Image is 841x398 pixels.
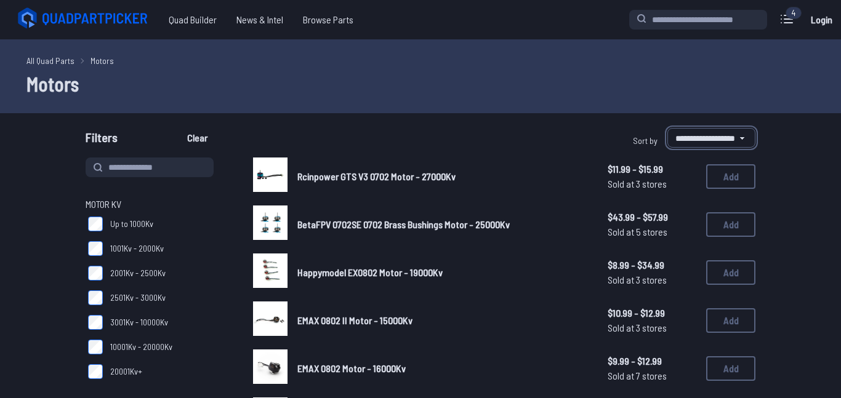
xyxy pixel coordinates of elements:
span: EMAX 0802 II Motor - 15000Kv [297,314,412,326]
div: 4 [786,7,802,19]
img: image [253,349,288,384]
a: All Quad Parts [26,54,74,67]
a: image [253,253,288,292]
span: $8.99 - $34.99 [608,258,696,273]
img: image [253,205,288,240]
span: Sold at 7 stores [608,368,696,383]
a: News & Intel [227,7,293,32]
a: EMAX 0802 Motor - 16000Kv [297,361,588,376]
span: $43.99 - $57.99 [608,210,696,225]
button: Add [706,356,755,381]
span: Filters [86,128,118,153]
input: 10001Kv - 20000Kv [88,340,103,354]
span: $11.99 - $15.99 [608,162,696,177]
span: Happymodel EX0802 Motor - 19000Kv [297,266,443,278]
span: Rcinpower GTS V3 0702 Motor - 27000Kv [297,170,456,182]
button: Add [706,260,755,285]
a: image [253,205,288,244]
span: $10.99 - $12.99 [608,306,696,320]
h1: Motors [26,69,815,98]
span: 1001Kv - 2000Kv [110,242,164,255]
img: image [253,301,288,336]
a: image [253,301,288,340]
a: image [253,157,288,196]
input: 2501Kv - 3000Kv [88,290,103,305]
img: image [253,157,288,192]
a: Browse Parts [293,7,363,32]
a: Quad Builder [159,7,227,32]
span: BetaFPV 0702SE 0702 Brass Bushings Motor - 25000Kv [297,218,510,230]
select: Sort by [667,128,755,148]
span: 10001Kv - 20000Kv [110,341,172,353]
a: BetaFPV 0702SE 0702 Brass Bushings Motor - 25000Kv [297,217,588,232]
button: Add [706,212,755,237]
a: image [253,349,288,388]
span: Up to 1000Kv [110,218,153,230]
a: Rcinpower GTS V3 0702 Motor - 27000Kv [297,169,588,184]
span: 2001Kv - 2500Kv [110,267,166,279]
input: Up to 1000Kv [88,217,103,231]
button: Add [706,164,755,189]
span: Sold at 3 stores [608,273,696,287]
input: 3001Kv - 10000Kv [88,315,103,330]
a: EMAX 0802 II Motor - 15000Kv [297,313,588,328]
a: Motors [91,54,114,67]
span: Sold at 3 stores [608,177,696,191]
span: EMAX 0802 Motor - 16000Kv [297,362,406,374]
span: Motor KV [86,197,121,212]
span: 3001Kv - 10000Kv [110,316,168,328]
span: 2501Kv - 3000Kv [110,292,166,304]
span: Sold at 5 stores [608,225,696,239]
span: Sold at 3 stores [608,320,696,335]
a: Happymodel EX0802 Motor - 19000Kv [297,265,588,280]
input: 2001Kv - 2500Kv [88,266,103,281]
input: 20001Kv+ [88,364,103,379]
img: image [253,253,288,288]
span: $9.99 - $12.99 [608,354,696,368]
button: Add [706,308,755,333]
input: 1001Kv - 2000Kv [88,241,103,256]
button: Clear [177,128,218,148]
span: 20001Kv+ [110,365,142,378]
span: Sort by [633,135,658,146]
a: Login [807,7,836,32]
